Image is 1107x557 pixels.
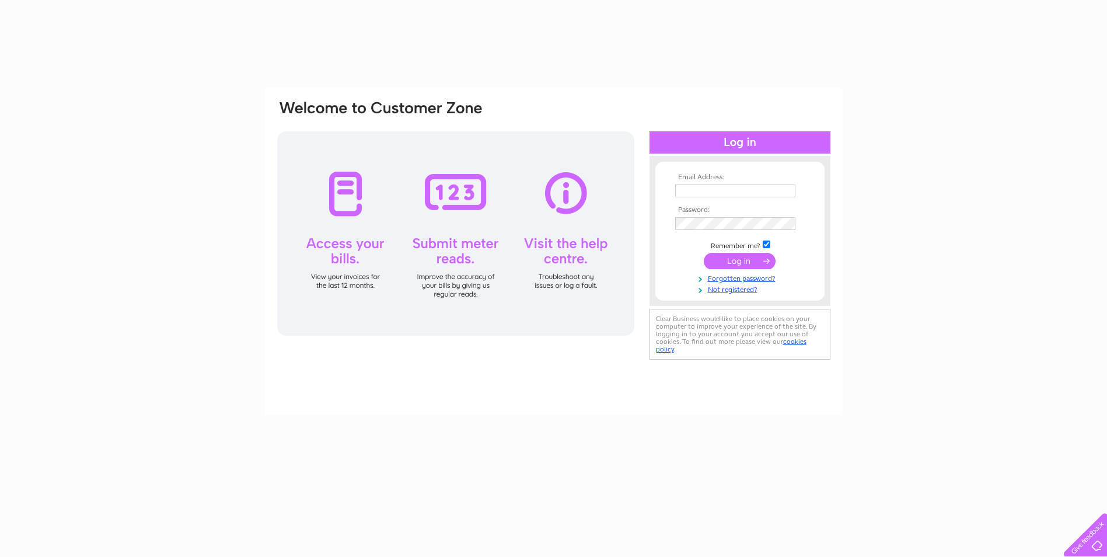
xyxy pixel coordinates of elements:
[675,272,808,283] a: Forgotten password?
[704,253,776,269] input: Submit
[656,337,806,353] a: cookies policy
[672,206,808,214] th: Password:
[649,309,830,360] div: Clear Business would like to place cookies on your computer to improve your experience of the sit...
[672,173,808,182] th: Email Address:
[675,283,808,294] a: Not registered?
[672,239,808,250] td: Remember me?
